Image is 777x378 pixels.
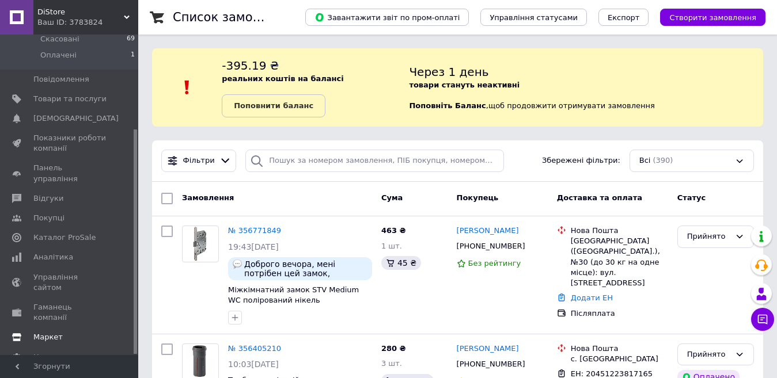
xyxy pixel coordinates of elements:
span: Через 1 день [409,65,488,79]
a: № 356771849 [228,226,281,235]
div: Прийнято [687,349,730,361]
img: :exclamation: [179,79,196,96]
div: 45 ₴ [381,256,421,270]
a: Поповнити баланс [222,94,325,117]
span: 3 шт. [381,359,402,368]
button: Експорт [598,9,649,26]
span: Гаманець компанії [33,302,107,323]
div: Ваш ID: 3783824 [37,17,138,28]
span: Панель управління [33,163,107,184]
b: реальних коштів на балансі [222,74,344,83]
span: Фільтри [183,155,215,166]
span: Показники роботи компанії [33,133,107,154]
div: [PHONE_NUMBER] [454,239,528,254]
span: Оплачені [40,50,77,60]
span: Управління статусами [490,13,578,22]
img: :speech_balloon: [233,259,242,269]
span: ЕН: 20451223817165 [571,369,653,378]
button: Завантажити звіт по пром-оплаті [305,9,469,26]
input: Пошук за номером замовлення, ПІБ покупця, номером телефону, Email, номером накладної [245,150,503,172]
button: Чат з покупцем [751,308,774,331]
span: Каталог ProSale [33,232,96,243]
span: Всі [639,155,651,166]
a: Створити замовлення [649,13,765,21]
span: Маркет [33,332,63,342]
a: № 356405210 [228,344,281,353]
b: Поповнити баланс [234,101,313,110]
span: Збережені фільтри: [542,155,620,166]
a: [PERSON_NAME] [457,343,519,354]
span: Покупець [457,193,499,202]
span: Замовлення [182,193,234,202]
span: Створити замовлення [669,13,756,22]
span: Налаштування [33,352,92,362]
a: [PERSON_NAME] [457,226,519,236]
div: Нова Пошта [571,226,668,236]
span: Повідомлення [33,74,89,85]
a: Додати ЕН [571,293,613,302]
div: [GEOGRAPHIC_DATA] ([GEOGRAPHIC_DATA].), №30 (до 30 кг на одне місце): вул. [STREET_ADDRESS] [571,236,668,288]
div: Післяплата [571,308,668,319]
span: Відгуки [33,193,63,204]
span: 69 [127,34,135,44]
span: Доброго вечора, мені потрібен цей замок, відправте будь ласка на ложкою, бо кошти тільки налічкою [244,259,367,278]
img: Фото товару [188,226,212,262]
span: 463 ₴ [381,226,406,235]
span: Завантажити звіт по пром-оплаті [314,12,460,22]
span: Cума [381,193,403,202]
b: Поповніть Баланс [409,101,486,110]
a: Міжкімнатний замок STV Medium WC полірований нікель [228,285,359,305]
span: 1 [131,50,135,60]
span: 280 ₴ [381,344,406,353]
div: Прийнято [687,231,730,243]
span: Скасовані [40,34,79,44]
span: (390) [653,156,673,165]
span: Експорт [608,13,640,22]
div: [PHONE_NUMBER] [454,357,528,372]
span: DiStore [37,7,124,17]
button: Управління статусами [480,9,587,26]
span: [DEMOGRAPHIC_DATA] [33,113,119,124]
button: Створити замовлення [660,9,765,26]
span: Без рейтингу [468,259,521,268]
span: Покупці [33,213,65,223]
div: с. [GEOGRAPHIC_DATA] [571,354,668,364]
span: -395.19 ₴ [222,59,279,72]
a: Фото товару [182,226,219,262]
span: 19:43[DATE] [228,242,279,251]
span: Статус [677,193,706,202]
span: Управління сайтом [33,272,107,293]
span: 10:03[DATE] [228,360,279,369]
h1: Список замовлень [173,10,290,24]
div: , щоб продовжити отримувати замовлення [409,58,763,117]
span: Товари та послуги [33,94,107,104]
span: 1 шт. [381,242,402,250]
span: Аналітика [33,252,73,262]
div: Нова Пошта [571,343,668,354]
span: Доставка та оплата [557,193,642,202]
b: товари стануть неактивні [409,81,520,89]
